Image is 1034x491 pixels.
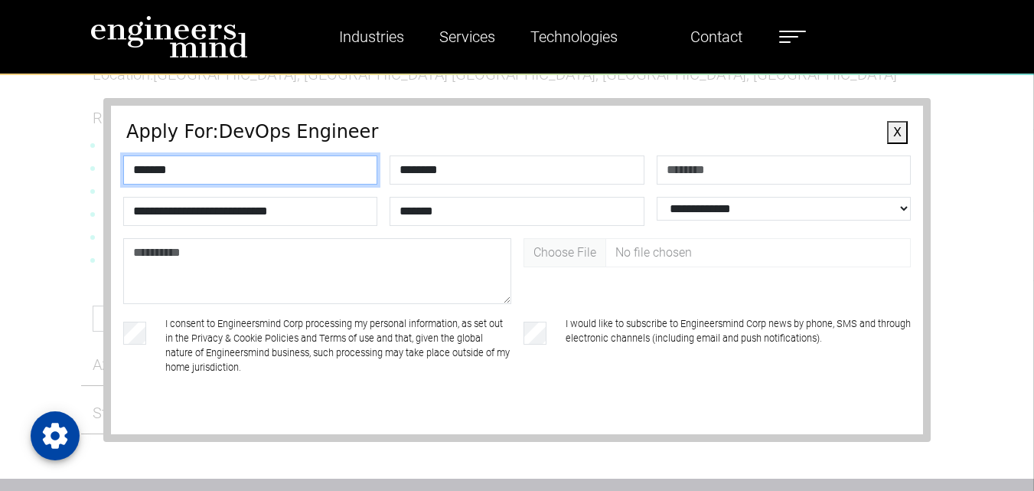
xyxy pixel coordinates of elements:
button: X [887,121,908,144]
a: Contact [684,19,749,54]
a: Services [433,19,501,54]
label: I consent to Engineersmind Corp processing my personal information, as set out in the Privacy & C... [165,316,510,375]
a: Industries [333,19,410,54]
iframe: reCAPTCHA [126,414,359,473]
img: logo [90,15,248,58]
h4: Apply For: DevOps Engineer [126,121,908,143]
label: I would like to subscribe to Engineersmind Corp news by phone, SMS and through electronic channel... [566,316,911,375]
a: Technologies [524,19,624,54]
